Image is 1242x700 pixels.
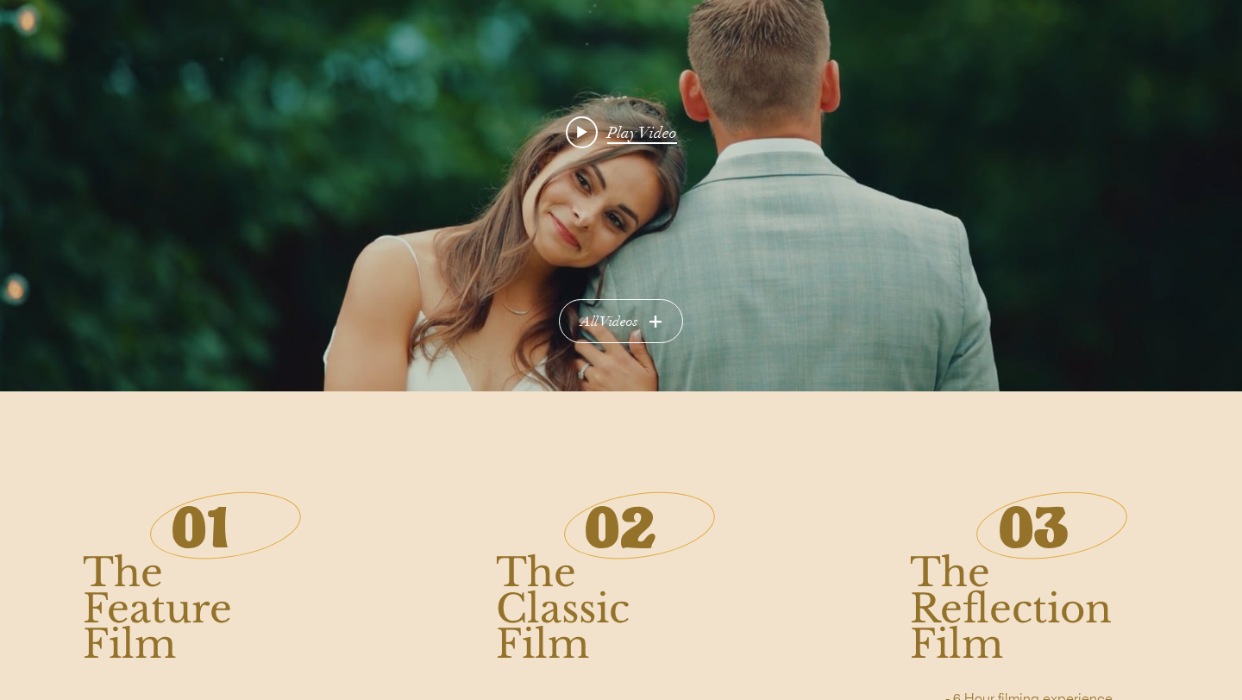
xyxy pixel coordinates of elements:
span: 03 [999,490,1068,561]
button: Play video: Rebecca & Alex [566,115,677,149]
span: 02 [585,490,655,561]
span: Play Video [607,123,677,144]
button: All Videos [559,299,683,343]
span: The Feature Film [83,548,232,668]
span: The Reflection Film [910,548,1112,668]
span: 01 [172,490,229,561]
span: The Classic Film [496,548,630,668]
